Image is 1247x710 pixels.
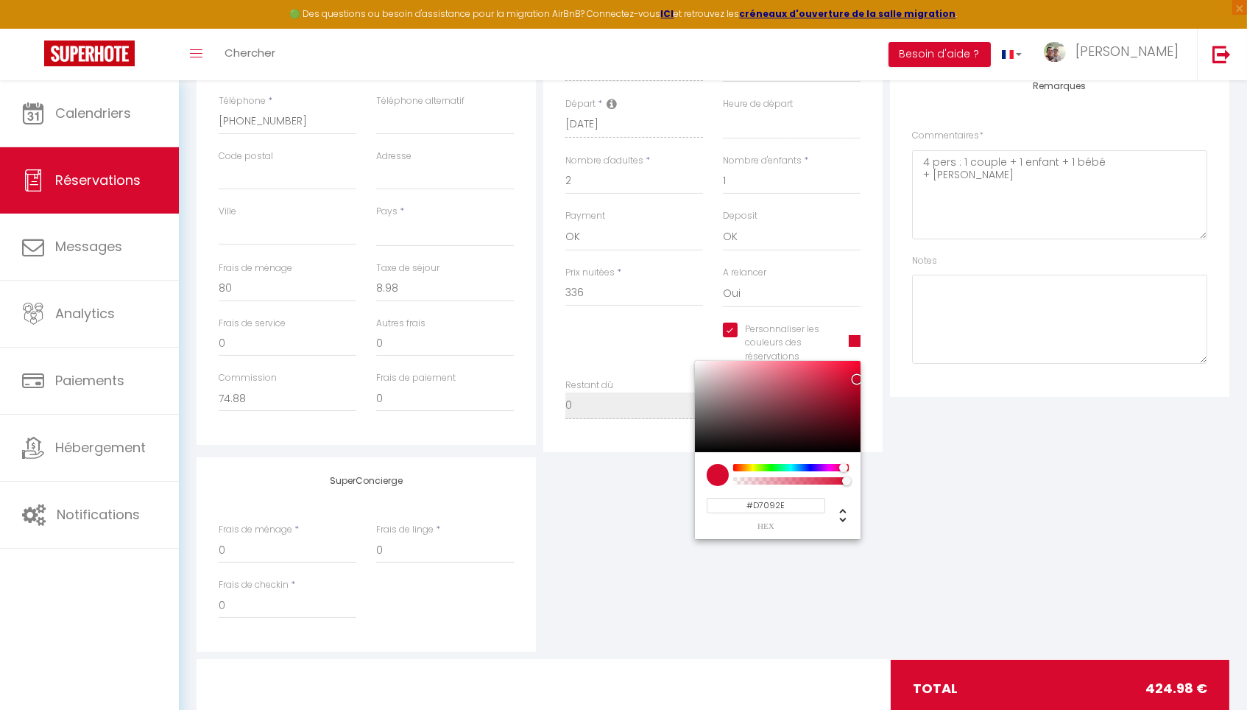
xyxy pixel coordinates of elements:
[219,476,514,486] h4: SuperConcierge
[889,42,991,67] button: Besoin d'aide ?
[219,150,273,164] label: Code postal
[219,317,286,331] label: Frais de service
[1033,29,1197,80] a: ... [PERSON_NAME]
[912,81,1207,91] h4: Remarques
[707,522,825,530] span: hex
[565,266,615,280] label: Prix nuitées
[219,578,289,592] label: Frais de checkin
[55,438,146,457] span: Hébergement
[376,150,411,164] label: Adresse
[565,154,643,168] label: Nombre d'adultes
[55,104,131,122] span: Calendriers
[57,505,140,524] span: Notifications
[1075,42,1179,60] span: [PERSON_NAME]
[219,205,236,219] label: Ville
[723,266,766,280] label: A relancer
[376,94,464,108] label: Téléphone alternatif
[213,29,286,80] a: Chercher
[912,254,937,268] label: Notes
[1145,678,1207,699] span: 424.98 €
[219,371,277,385] label: Commission
[219,94,266,108] label: Téléphone
[55,371,124,390] span: Paiements
[825,498,849,530] div: Change another color definition
[225,45,275,60] span: Chercher
[44,41,135,66] img: Super Booking
[1044,42,1066,62] img: ...
[738,323,830,365] label: Personnaliser les couleurs des réservations
[55,171,141,189] span: Réservations
[376,261,439,275] label: Taxe de séjour
[376,205,398,219] label: Pays
[707,498,825,513] input: hex
[723,209,757,223] label: Deposit
[661,7,674,20] a: ICI
[55,304,115,323] span: Analytics
[219,523,292,537] label: Frais de ménage
[740,7,956,20] a: créneaux d'ouverture de la salle migration
[912,129,983,143] label: Commentaires
[12,6,56,50] button: Ouvrir le widget de chat LiveChat
[565,209,605,223] label: Payment
[55,237,122,256] span: Messages
[376,371,456,385] label: Frais de paiement
[565,97,596,111] label: Départ
[723,97,793,111] label: Heure de départ
[376,523,434,537] label: Frais de linge
[1212,45,1231,63] img: logout
[565,379,613,393] label: Restant dû
[219,261,292,275] label: Frais de ménage
[723,154,802,168] label: Nombre d'enfants
[376,317,425,331] label: Autres frais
